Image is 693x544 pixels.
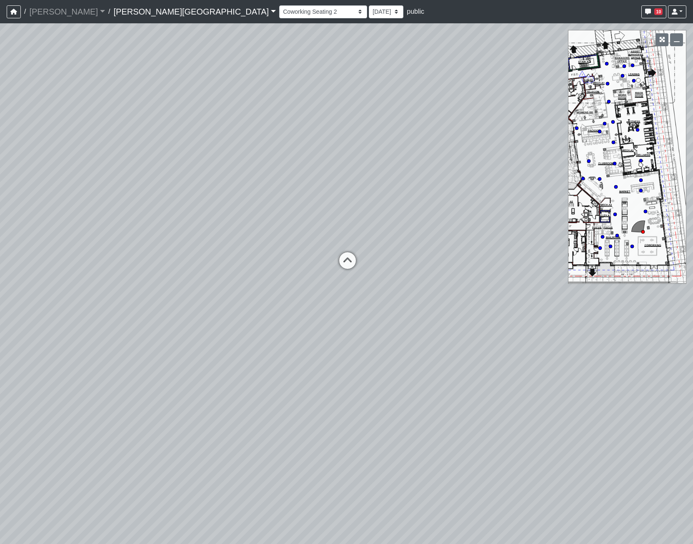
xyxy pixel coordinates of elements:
a: [PERSON_NAME][GEOGRAPHIC_DATA] [113,3,276,20]
iframe: Ybug feedback widget [6,527,55,544]
span: public [407,8,424,15]
a: [PERSON_NAME] [29,3,105,20]
span: 10 [654,8,663,15]
button: 10 [641,5,666,18]
span: / [105,3,113,20]
span: / [21,3,29,20]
